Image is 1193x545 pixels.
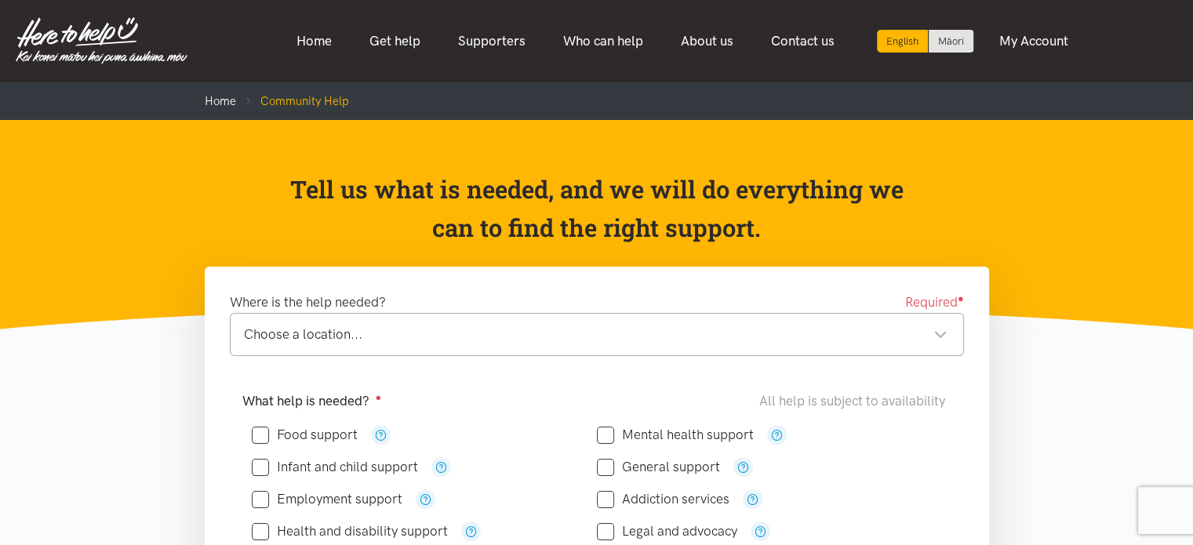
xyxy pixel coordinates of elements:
[252,460,418,474] label: Infant and child support
[285,170,908,248] p: Tell us what is needed, and we will do everything we can to find the right support.
[252,428,358,441] label: Food support
[877,30,929,53] div: Current language
[597,525,737,538] label: Legal and advocacy
[376,391,382,403] sup: ●
[958,292,964,304] sup: ●
[236,92,349,111] li: Community Help
[252,492,402,506] label: Employment support
[597,460,720,474] label: General support
[16,17,187,64] img: Home
[278,24,351,58] a: Home
[597,492,729,506] label: Addiction services
[662,24,752,58] a: About us
[230,292,386,313] label: Where is the help needed?
[759,391,951,412] div: All help is subject to availability
[244,324,947,345] div: Choose a location...
[929,30,973,53] a: Switch to Te Reo Māori
[242,391,382,412] label: What help is needed?
[252,525,448,538] label: Health and disability support
[905,292,964,313] span: Required
[544,24,662,58] a: Who can help
[351,24,439,58] a: Get help
[980,24,1087,58] a: My Account
[752,24,853,58] a: Contact us
[439,24,544,58] a: Supporters
[205,94,236,108] a: Home
[597,428,754,441] label: Mental health support
[877,30,974,53] div: Language toggle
